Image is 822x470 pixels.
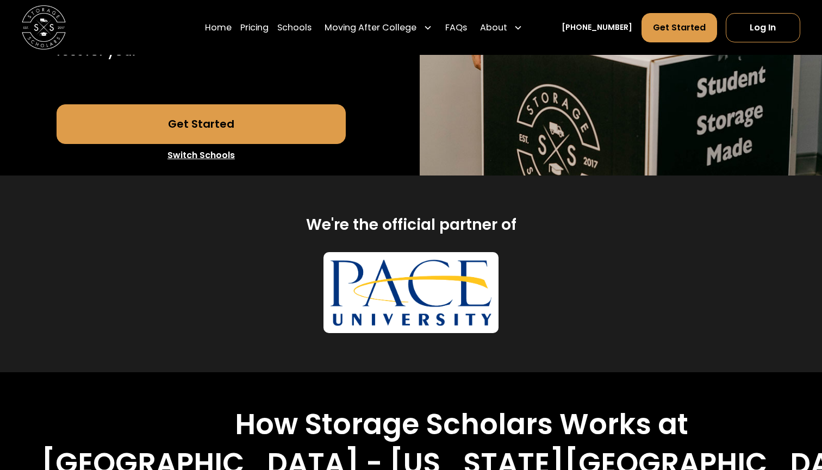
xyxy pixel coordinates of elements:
[22,5,66,49] img: Storage Scholars main logo
[235,408,688,442] h2: How Storage Scholars Works at
[642,12,717,42] a: Get Started
[480,21,507,34] div: About
[320,12,436,42] div: Moving After College
[476,12,527,42] div: About
[562,22,632,33] a: [PHONE_NUMBER]
[306,215,516,235] h2: We're the official partner of
[325,21,416,34] div: Moving After College
[57,144,346,167] a: Switch Schools
[57,104,346,143] a: Get Started
[205,12,232,42] a: Home
[240,12,269,42] a: Pricing
[726,12,800,42] a: Log In
[445,12,467,42] a: FAQs
[277,12,312,42] a: Schools
[22,5,66,49] a: home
